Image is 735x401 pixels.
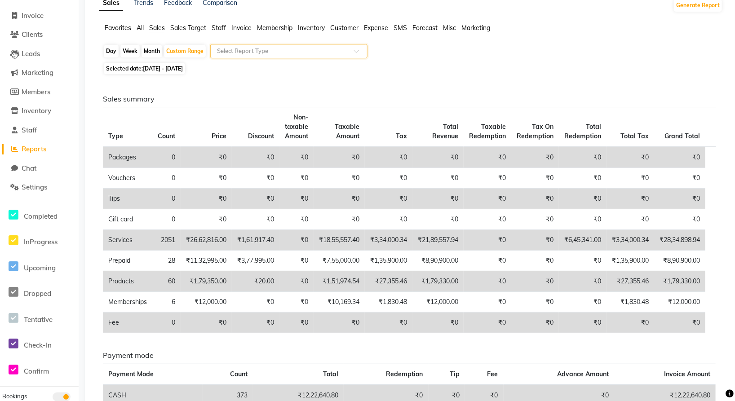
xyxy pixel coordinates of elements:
td: ₹0 [279,168,314,189]
td: Products [103,271,152,292]
td: ₹0 [314,313,365,333]
td: ₹0 [511,313,559,333]
td: ₹1,35,900.00 [365,251,412,271]
span: Marketing [22,68,53,77]
h6: Sales summary [103,95,716,103]
span: [DATE] - [DATE] [143,65,183,72]
td: Memberships [103,292,152,313]
h6: Payment mode [103,351,716,360]
span: Bookings [2,392,27,400]
span: Selected date: [104,63,185,74]
td: ₹1,830.48 [607,292,654,313]
a: Settings [2,182,76,193]
span: Total Tax [620,132,649,140]
td: ₹0 [607,209,654,230]
span: Advance Amount [557,370,609,378]
span: Expense [364,24,388,32]
td: Tips [103,189,152,209]
td: ₹20.00 [232,271,279,292]
td: ₹0 [365,168,412,189]
div: Day [104,45,119,57]
td: ₹0 [511,168,559,189]
a: Staff [2,125,76,136]
td: Services [103,230,152,251]
td: ₹1,79,330.00 [654,271,705,292]
td: ₹1,35,900.00 [607,251,654,271]
td: ₹0 [181,209,232,230]
td: ₹12,000.00 [654,292,705,313]
td: ₹0 [279,189,314,209]
td: Packages [103,147,152,168]
td: ₹26,62,816.00 [181,230,232,251]
span: Members [22,88,50,96]
td: ₹0 [559,168,607,189]
span: Total [323,370,338,378]
td: ₹0 [181,147,232,168]
td: ₹1,79,330.00 [412,271,464,292]
td: ₹0 [511,209,559,230]
span: Tax [396,132,407,140]
td: ₹0 [279,271,314,292]
td: ₹0 [559,292,607,313]
td: ₹28,34,898.94 [654,230,705,251]
span: Redemption [386,370,423,378]
div: Custom Range [164,45,206,57]
a: Marketing [2,68,76,78]
td: ₹3,34,000.34 [365,230,412,251]
td: 2051 [152,230,181,251]
a: Invoice [2,11,76,21]
span: Discount [248,132,274,140]
td: ₹1,830.48 [365,292,412,313]
span: Total Revenue [432,123,458,140]
span: Staff [22,126,37,134]
span: SMS [394,24,407,32]
td: ₹0 [464,209,511,230]
td: ₹3,77,995.00 [232,251,279,271]
span: Check-In [24,341,52,349]
span: Upcoming [24,264,56,272]
td: ₹27,355.46 [607,271,654,292]
td: ₹0 [464,271,511,292]
span: Count [158,132,175,140]
span: Tentative [24,315,53,324]
td: ₹0 [412,313,464,333]
td: ₹0 [559,313,607,333]
span: Non-taxable Amount [285,113,308,140]
div: Week [120,45,140,57]
td: ₹0 [314,168,365,189]
td: ₹0 [279,251,314,271]
span: Dropped [24,289,51,298]
td: ₹8,90,900.00 [654,251,705,271]
span: Marketing [461,24,490,32]
td: ₹0 [232,313,279,333]
a: Members [2,87,76,97]
td: ₹0 [365,189,412,209]
td: ₹0 [654,168,705,189]
td: 0 [152,168,181,189]
a: Inventory [2,106,76,116]
span: Sales [149,24,165,32]
td: ₹0 [607,147,654,168]
td: ₹3,34,000.34 [607,230,654,251]
td: ₹0 [607,189,654,209]
td: ₹0 [181,313,232,333]
span: Invoice Amount [664,370,710,378]
td: ₹18,55,557.40 [314,230,365,251]
span: Grand Total [664,132,700,140]
td: Gift card [103,209,152,230]
td: ₹0 [464,313,511,333]
td: ₹1,51,974.54 [314,271,365,292]
td: ₹0 [365,147,412,168]
td: ₹0 [607,313,654,333]
td: ₹21,89,557.94 [412,230,464,251]
span: Payment Mode [108,370,154,378]
td: ₹0 [412,168,464,189]
td: ₹0 [314,147,365,168]
td: ₹0 [511,271,559,292]
td: ₹0 [559,189,607,209]
td: Prepaid [103,251,152,271]
a: Leads [2,49,76,59]
td: ₹0 [181,168,232,189]
span: Staff [212,24,226,32]
td: ₹0 [464,147,511,168]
